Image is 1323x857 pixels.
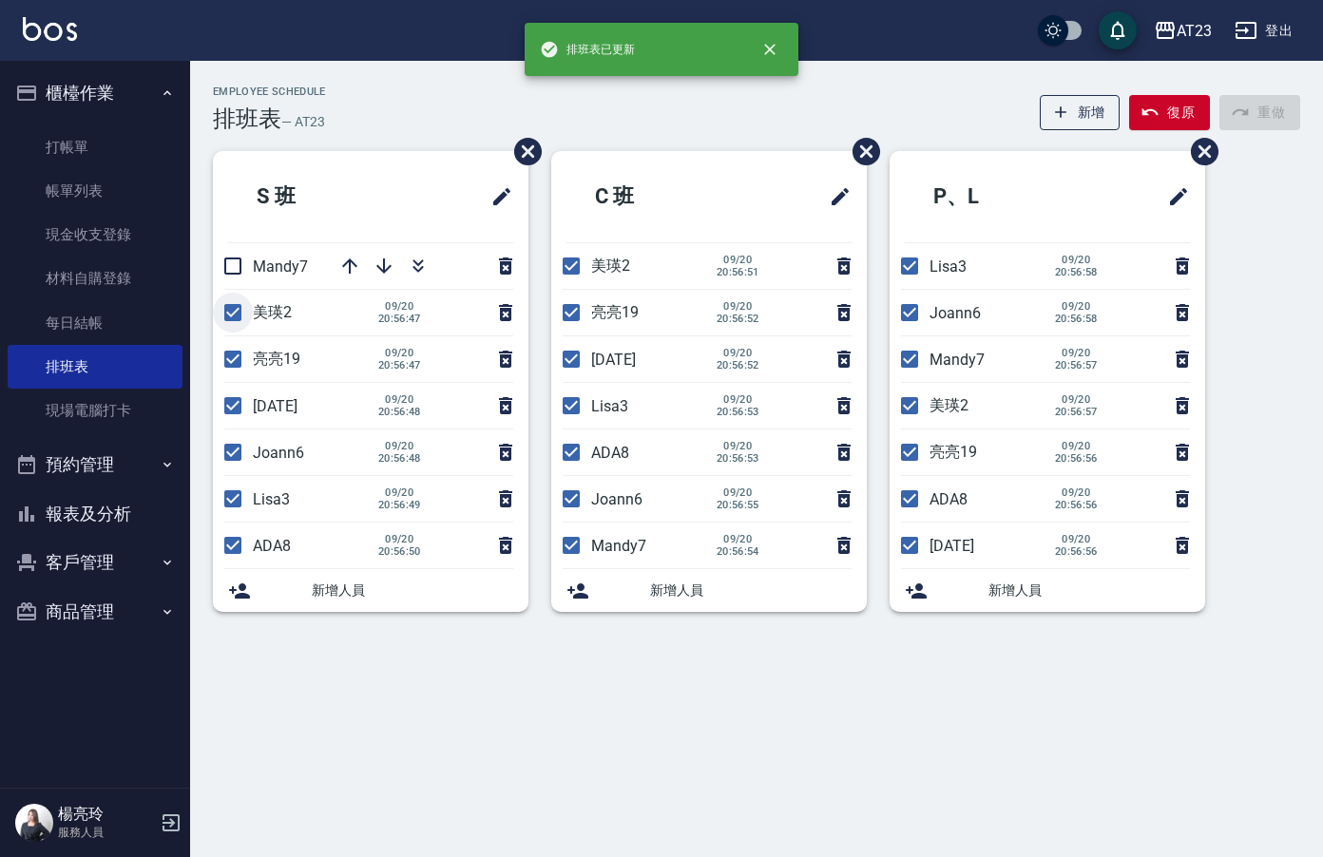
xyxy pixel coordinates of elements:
[1055,347,1098,359] span: 09/20
[1055,486,1098,499] span: 09/20
[717,393,759,406] span: 09/20
[650,581,852,600] span: 新增人員
[8,257,182,300] a: 材料自購登錄
[717,254,759,266] span: 09/20
[591,537,646,555] span: Mandy7
[1055,499,1098,511] span: 20:56:56
[253,303,292,321] span: 美瑛2
[717,499,759,511] span: 20:56:55
[717,359,759,371] span: 20:56:52
[591,351,636,369] span: [DATE]
[591,490,642,508] span: Joann6
[213,569,528,612] div: 新增人員
[253,537,291,555] span: ADA8
[378,545,421,558] span: 20:56:50
[717,533,759,545] span: 09/20
[58,805,155,824] h5: 楊亮玲
[8,440,182,489] button: 預約管理
[8,301,182,345] a: 每日結帳
[890,569,1205,612] div: 新增人員
[1055,313,1098,325] span: 20:56:58
[58,824,155,841] p: 服務人員
[988,581,1190,600] span: 新增人員
[591,257,630,275] span: 美瑛2
[378,533,421,545] span: 09/20
[213,105,281,132] h3: 排班表
[1177,124,1221,180] span: 刪除班表
[717,313,759,325] span: 20:56:52
[838,124,883,180] span: 刪除班表
[1055,266,1098,278] span: 20:56:58
[8,213,182,257] a: 現金收支登錄
[253,257,308,276] span: Mandy7
[1055,359,1098,371] span: 20:56:57
[1055,406,1098,418] span: 20:56:57
[1099,11,1137,49] button: save
[312,581,513,600] span: 新增人員
[378,313,421,325] span: 20:56:47
[591,303,639,321] span: 亮亮19
[930,396,968,414] span: 美瑛2
[1177,19,1212,43] div: AT23
[717,545,759,558] span: 20:56:54
[717,486,759,499] span: 09/20
[500,124,545,180] span: 刪除班表
[1055,440,1098,452] span: 09/20
[8,169,182,213] a: 帳單列表
[23,17,77,41] img: Logo
[1055,300,1098,313] span: 09/20
[551,569,867,612] div: 新增人員
[905,162,1082,231] h2: P、L
[378,359,421,371] span: 20:56:47
[717,300,759,313] span: 09/20
[8,68,182,118] button: 櫃檯作業
[566,162,739,231] h2: C 班
[281,112,325,132] h6: — AT23
[8,345,182,389] a: 排班表
[8,389,182,432] a: 現場電腦打卡
[378,300,421,313] span: 09/20
[1129,95,1210,130] button: 復原
[378,347,421,359] span: 09/20
[1040,95,1121,130] button: 新增
[1055,452,1098,465] span: 20:56:56
[717,452,759,465] span: 20:56:53
[1146,11,1219,50] button: AT23
[213,86,326,98] h2: Employee Schedule
[228,162,401,231] h2: S 班
[930,490,968,508] span: ADA8
[378,452,421,465] span: 20:56:48
[930,304,981,322] span: Joann6
[1055,533,1098,545] span: 09/20
[8,587,182,637] button: 商品管理
[378,440,421,452] span: 09/20
[378,499,421,511] span: 20:56:49
[1055,393,1098,406] span: 09/20
[1055,545,1098,558] span: 20:56:56
[930,351,985,369] span: Mandy7
[378,393,421,406] span: 09/20
[479,174,513,219] span: 修改班表的標題
[378,486,421,499] span: 09/20
[8,538,182,587] button: 客戶管理
[717,266,759,278] span: 20:56:51
[1156,174,1190,219] span: 修改班表的標題
[817,174,852,219] span: 修改班表的標題
[717,406,759,418] span: 20:56:53
[253,444,304,462] span: Joann6
[15,804,53,842] img: Person
[591,444,629,462] span: ADA8
[540,40,635,59] span: 排班表已更新
[253,350,300,368] span: 亮亮19
[253,397,297,415] span: [DATE]
[253,490,290,508] span: Lisa3
[717,440,759,452] span: 09/20
[1055,254,1098,266] span: 09/20
[930,443,977,461] span: 亮亮19
[749,29,791,70] button: close
[930,257,967,276] span: Lisa3
[717,347,759,359] span: 09/20
[1227,13,1300,48] button: 登出
[8,489,182,539] button: 報表及分析
[930,537,974,555] span: [DATE]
